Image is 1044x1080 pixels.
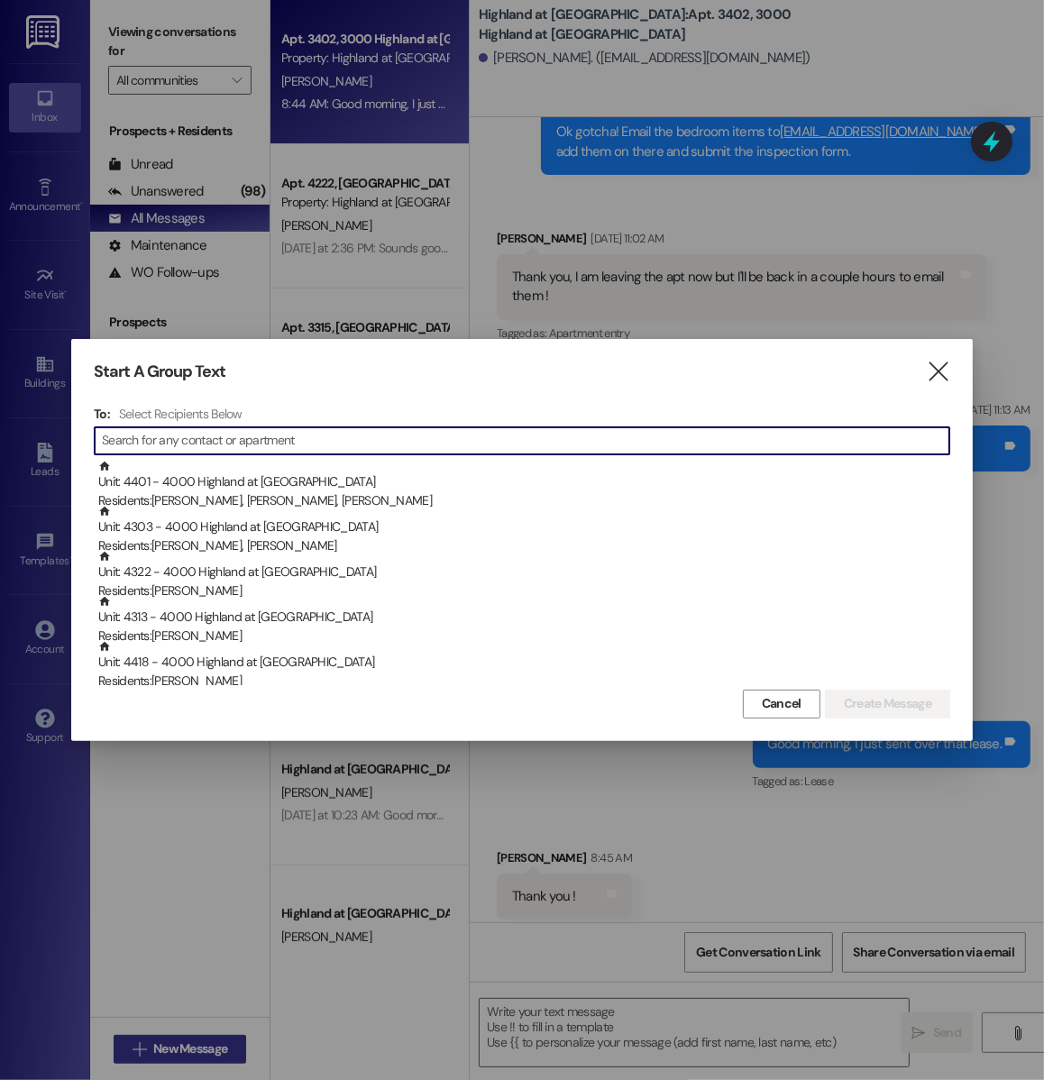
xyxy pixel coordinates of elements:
div: Residents: [PERSON_NAME] [98,581,950,600]
div: Unit: 4401 - 4000 Highland at [GEOGRAPHIC_DATA] [98,460,950,511]
div: Residents: [PERSON_NAME] [98,672,950,691]
div: Unit: 4418 - 4000 Highland at [GEOGRAPHIC_DATA] [98,640,950,691]
i:  [926,362,950,381]
div: Residents: [PERSON_NAME], [PERSON_NAME], [PERSON_NAME] [98,491,950,510]
button: Cancel [743,690,820,718]
div: Unit: 4322 - 4000 Highland at [GEOGRAPHIC_DATA] [98,550,950,601]
div: Residents: [PERSON_NAME] [98,627,950,645]
h3: Start A Group Text [94,362,225,382]
span: Cancel [762,694,801,713]
div: Unit: 4313 - 4000 Highland at [GEOGRAPHIC_DATA] [98,595,950,646]
button: Create Message [825,690,950,718]
div: Unit: 4303 - 4000 Highland at [GEOGRAPHIC_DATA]Residents:[PERSON_NAME], [PERSON_NAME] [94,505,950,550]
div: Residents: [PERSON_NAME], [PERSON_NAME] [98,536,950,555]
div: Unit: 4313 - 4000 Highland at [GEOGRAPHIC_DATA]Residents:[PERSON_NAME] [94,595,950,640]
div: Unit: 4303 - 4000 Highland at [GEOGRAPHIC_DATA] [98,505,950,556]
h3: To: [94,406,110,422]
span: Create Message [844,694,931,713]
div: Unit: 4418 - 4000 Highland at [GEOGRAPHIC_DATA]Residents:[PERSON_NAME] [94,640,950,685]
div: Unit: 4322 - 4000 Highland at [GEOGRAPHIC_DATA]Residents:[PERSON_NAME] [94,550,950,595]
input: Search for any contact or apartment [102,428,949,453]
div: Unit: 4401 - 4000 Highland at [GEOGRAPHIC_DATA]Residents:[PERSON_NAME], [PERSON_NAME], [PERSON_NAME] [94,460,950,505]
h4: Select Recipients Below [119,406,243,422]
